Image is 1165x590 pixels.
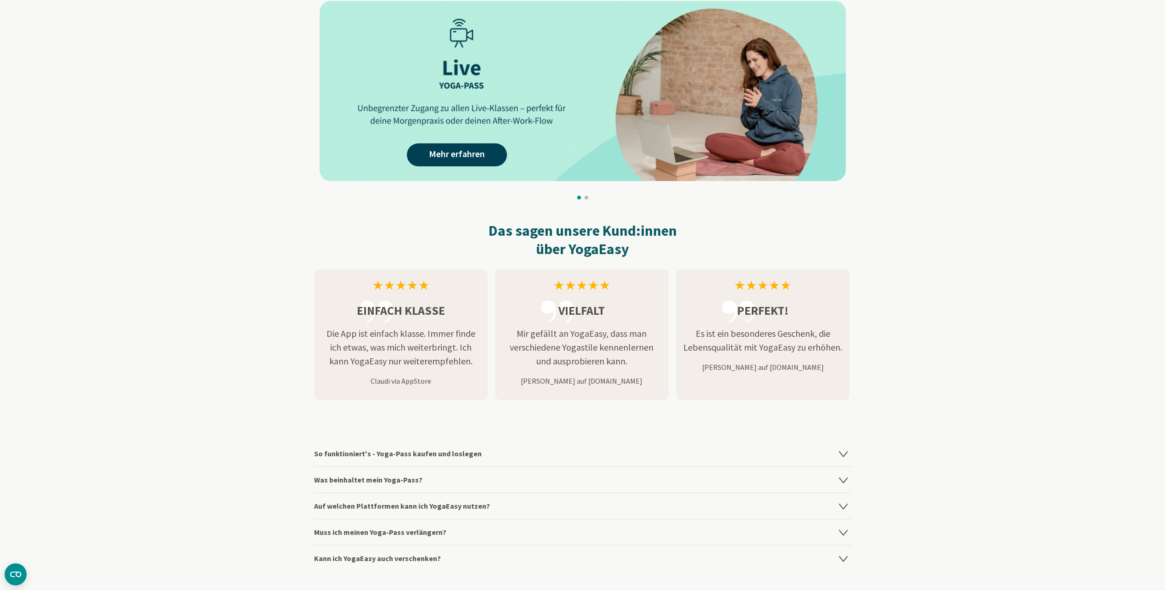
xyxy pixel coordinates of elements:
[676,301,850,319] h3: Perfekt!
[314,493,851,519] h4: Auf welchen Plattformen kann ich YogaEasy nutzen?
[314,327,488,368] p: Die App ist einfach klasse. Immer finde ich etwas, was mich weiterbringt. Ich kann YogaEasy nur w...
[320,1,846,181] img: AAffA0nNPuCLAAAAAElFTkSuQmCC
[495,301,669,319] h3: Vielfalt
[314,545,851,571] h4: Kann ich YogaEasy auch verschenken?
[314,375,488,386] p: Claudi via AppStore
[676,362,850,373] p: [PERSON_NAME] auf [DOMAIN_NAME]
[407,143,507,166] a: Mehr erfahren
[314,301,488,319] h3: Einfach klasse
[676,327,850,354] p: Es ist ein besonderes Geschenk, die Lebensqualität mit YogaEasy zu erhöhen.
[314,441,851,466] h4: So funktioniert's - Yoga-Pass kaufen und loslegen
[495,375,669,386] p: [PERSON_NAME] auf [DOMAIN_NAME]
[495,327,669,368] p: Mir gefällt an YogaEasy, dass man verschiedene Yogastile kennenlernen und ausprobieren kann.
[5,563,27,585] button: CMP-Widget öffnen
[314,466,851,493] h4: Was beinhaltet mein Yoga-Pass?
[314,221,851,258] h2: Das sagen unsere Kund:innen über YogaEasy
[314,519,851,545] h4: Muss ich meinen Yoga-Pass verlängern?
